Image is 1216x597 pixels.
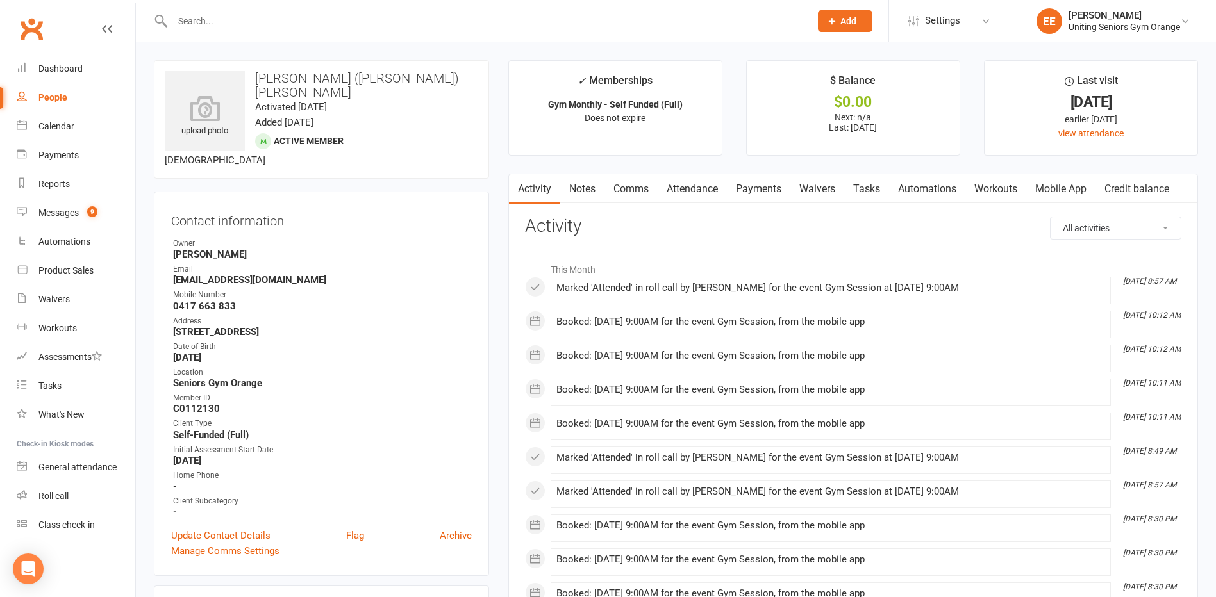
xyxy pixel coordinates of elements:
[1069,10,1180,21] div: [PERSON_NAME]
[165,95,245,138] div: upload photo
[171,528,271,543] a: Update Contact Details
[173,429,472,441] strong: Self-Funded (Full)
[173,274,472,286] strong: [EMAIL_ADDRESS][DOMAIN_NAME]
[346,528,364,543] a: Flag
[38,462,117,472] div: General attendance
[165,154,265,166] span: [DEMOGRAPHIC_DATA]
[578,75,586,87] i: ✓
[17,227,135,256] a: Automations
[556,520,1105,531] div: Booked: [DATE] 9:00AM for the event Gym Session, from the mobile app
[17,372,135,400] a: Tasks
[13,553,44,584] div: Open Intercom Messenger
[173,392,472,404] div: Member ID
[1065,72,1118,95] div: Last visit
[556,554,1105,565] div: Booked: [DATE] 9:00AM for the event Gym Session, from the mobile app
[173,263,472,275] div: Email
[274,136,344,146] span: Active member
[1123,345,1181,354] i: [DATE] 10:12 AM
[1069,21,1180,33] div: Uniting Seniors Gym Orange
[17,314,135,343] a: Workouts
[1123,480,1176,489] i: [DATE] 8:57 AM
[17,54,135,83] a: Dashboard
[525,217,1181,236] h3: Activity
[171,543,279,559] a: Manage Comms Settings
[560,174,604,204] a: Notes
[556,316,1105,327] div: Booked: [DATE] 9:00AM for the event Gym Session, from the mobile app
[556,418,1105,429] div: Booked: [DATE] 9:00AM for the event Gym Session, from the mobile app
[1026,174,1095,204] a: Mobile App
[38,519,95,530] div: Class check-in
[38,491,69,501] div: Roll call
[255,117,313,128] time: Added [DATE]
[556,350,1105,361] div: Booked: [DATE] 9:00AM for the event Gym Session, from the mobile app
[548,99,683,110] strong: Gym Monthly - Self Funded (Full)
[17,511,135,539] a: Class kiosk mode
[173,249,472,260] strong: [PERSON_NAME]
[1123,548,1176,557] i: [DATE] 8:30 PM
[996,95,1186,109] div: [DATE]
[758,95,948,109] div: $0.00
[173,506,472,518] strong: -
[173,315,472,327] div: Address
[578,72,653,96] div: Memberships
[556,452,1105,463] div: Marked 'Attended' in roll call by [PERSON_NAME] for the event Gym Session at [DATE] 9:00AM
[173,470,472,482] div: Home Phone
[758,112,948,133] p: Next: n/a Last: [DATE]
[525,256,1181,277] li: This Month
[790,174,844,204] a: Waivers
[38,323,77,333] div: Workouts
[1123,413,1181,421] i: [DATE] 10:11 AM
[556,282,1105,293] div: Marked 'Attended' in roll call by [PERSON_NAME] for the event Gym Session at [DATE] 9:00AM
[17,482,135,511] a: Roll call
[173,341,472,353] div: Date of Birth
[727,174,790,204] a: Payments
[17,285,135,314] a: Waivers
[1123,514,1176,523] i: [DATE] 8:30 PM
[840,16,856,26] span: Add
[173,326,472,338] strong: [STREET_ADDRESS]
[87,206,97,217] span: 9
[1123,379,1181,388] i: [DATE] 10:11 AM
[173,238,472,250] div: Owner
[169,12,801,30] input: Search...
[173,418,472,430] div: Client Type
[173,403,472,414] strong: C0112130
[17,112,135,141] a: Calendar
[173,377,472,389] strong: Seniors Gym Orange
[15,13,47,45] a: Clubworx
[38,92,67,102] div: People
[585,113,645,123] span: Does not expire
[38,63,83,74] div: Dashboard
[556,384,1105,395] div: Booked: [DATE] 9:00AM for the event Gym Session, from the mobile app
[1123,311,1181,320] i: [DATE] 10:12 AM
[17,256,135,285] a: Product Sales
[173,495,472,507] div: Client Subcategory
[17,141,135,170] a: Payments
[17,343,135,372] a: Assessments
[844,174,889,204] a: Tasks
[1123,277,1176,286] i: [DATE] 8:57 AM
[17,199,135,227] a: Messages 9
[818,10,872,32] button: Add
[38,179,70,189] div: Reports
[830,72,876,95] div: $ Balance
[38,236,90,247] div: Automations
[38,121,74,131] div: Calendar
[173,480,472,492] strong: -
[38,352,102,362] div: Assessments
[1037,8,1062,34] div: EE
[173,289,472,301] div: Mobile Number
[17,83,135,112] a: People
[38,294,70,304] div: Waivers
[38,380,62,391] div: Tasks
[38,208,79,218] div: Messages
[17,400,135,429] a: What's New
[440,528,472,543] a: Archive
[173,366,472,379] div: Location
[171,209,472,228] h3: Contact information
[173,455,472,466] strong: [DATE]
[173,352,472,363] strong: [DATE]
[38,150,79,160] div: Payments
[17,453,135,482] a: General attendance kiosk mode
[1123,446,1176,455] i: [DATE] 8:49 AM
